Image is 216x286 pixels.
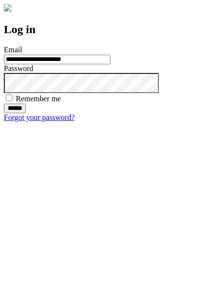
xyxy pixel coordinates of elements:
[16,95,61,103] label: Remember me
[4,23,212,36] h2: Log in
[4,46,22,54] label: Email
[4,4,12,12] img: logo-4e3dc11c47720685a147b03b5a06dd966a58ff35d612b21f08c02c0306f2b779.png
[4,113,74,121] a: Forgot your password?
[4,64,33,72] label: Password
